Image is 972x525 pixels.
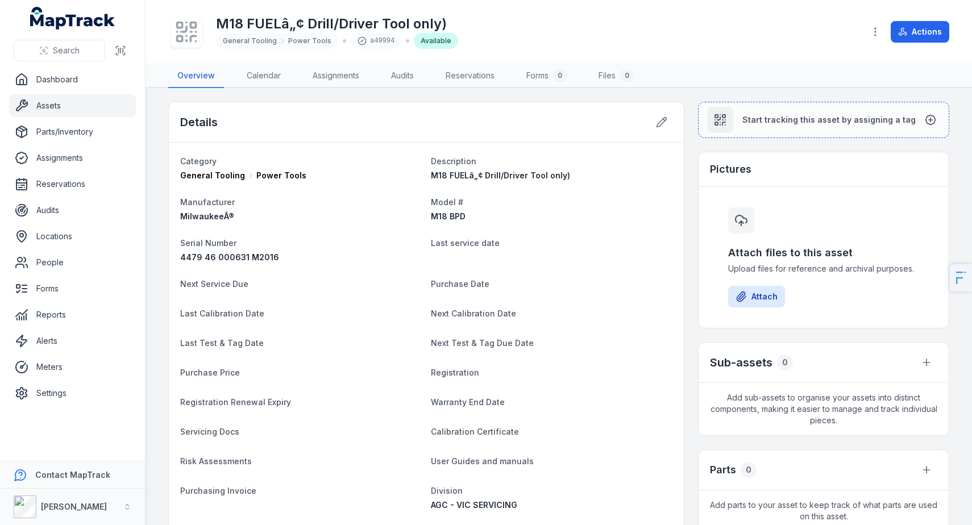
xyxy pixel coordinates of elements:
[30,7,115,30] a: MapTrack
[710,161,751,177] h3: Pictures
[14,40,105,61] button: Search
[589,64,643,88] a: Files0
[180,238,236,248] span: Serial Number
[431,486,463,495] span: Division
[180,252,279,262] span: 4479 46 000631 M2016
[431,238,500,248] span: Last service date
[180,427,239,436] span: Servicing Docs
[431,156,476,166] span: Description
[9,356,136,378] a: Meters
[9,120,136,143] a: Parts/Inventory
[304,64,368,88] a: Assignments
[180,170,245,181] span: General Tooling
[351,33,401,49] div: a49994
[9,251,136,274] a: People
[431,309,516,318] span: Next Calibration Date
[414,33,458,49] div: Available
[180,368,240,377] span: Purchase Price
[742,114,916,126] span: Start tracking this asset by assigning a tag
[431,456,534,466] span: User Guides and manuals
[9,94,136,117] a: Assets
[238,64,290,88] a: Calendar
[699,383,949,435] span: Add sub-assets to organise your assets into distinct components, making it easier to manage and t...
[891,21,949,43] button: Actions
[256,170,306,181] span: Power Tools
[9,199,136,222] a: Audits
[223,36,277,45] span: General Tooling
[180,456,252,466] span: Risk Assessments
[728,263,919,274] span: Upload files for reference and archival purposes.
[431,397,505,407] span: Warranty End Date
[180,338,264,348] span: Last Test & Tag Date
[517,64,576,88] a: Forms0
[9,303,136,326] a: Reports
[431,211,466,221] span: M18 BPD
[168,64,224,88] a: Overview
[9,277,136,300] a: Forms
[41,502,107,511] strong: [PERSON_NAME]
[180,486,256,495] span: Purchasing Invoice
[9,330,136,352] a: Alerts
[382,64,423,88] a: Audits
[698,102,949,138] button: Start tracking this asset by assigning a tag
[431,427,519,436] span: Calibration Certificate
[180,309,264,318] span: Last Calibration Date
[710,462,736,478] h3: Parts
[180,211,234,221] span: MilwaukeeÂ®
[777,355,793,370] div: 0
[9,382,136,405] a: Settings
[728,245,919,261] h3: Attach files to this asset
[431,170,570,180] span: M18 FUELâ„¢ Drill/Driver Tool only)
[728,286,785,307] button: Attach
[35,470,110,480] strong: Contact MapTrack
[431,368,479,377] span: Registration
[9,225,136,248] a: Locations
[288,36,331,45] span: Power Tools
[710,355,772,370] h2: Sub-assets
[9,173,136,195] a: Reservations
[431,338,534,348] span: Next Test & Tag Due Date
[431,500,517,510] span: AGC - VIC SERVICING
[180,197,235,207] span: Manufacturer
[180,156,217,166] span: Category
[431,279,489,289] span: Purchase Date
[9,68,136,91] a: Dashboard
[53,45,80,56] span: Search
[180,397,291,407] span: Registration Renewal Expiry
[741,462,757,478] div: 0
[9,147,136,169] a: Assignments
[553,69,567,82] div: 0
[180,114,218,130] h2: Details
[437,64,504,88] a: Reservations
[431,197,463,207] span: Model #
[180,279,248,289] span: Next Service Due
[216,15,458,33] h1: M18 FUELâ„¢ Drill/Driver Tool only)
[620,69,634,82] div: 0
